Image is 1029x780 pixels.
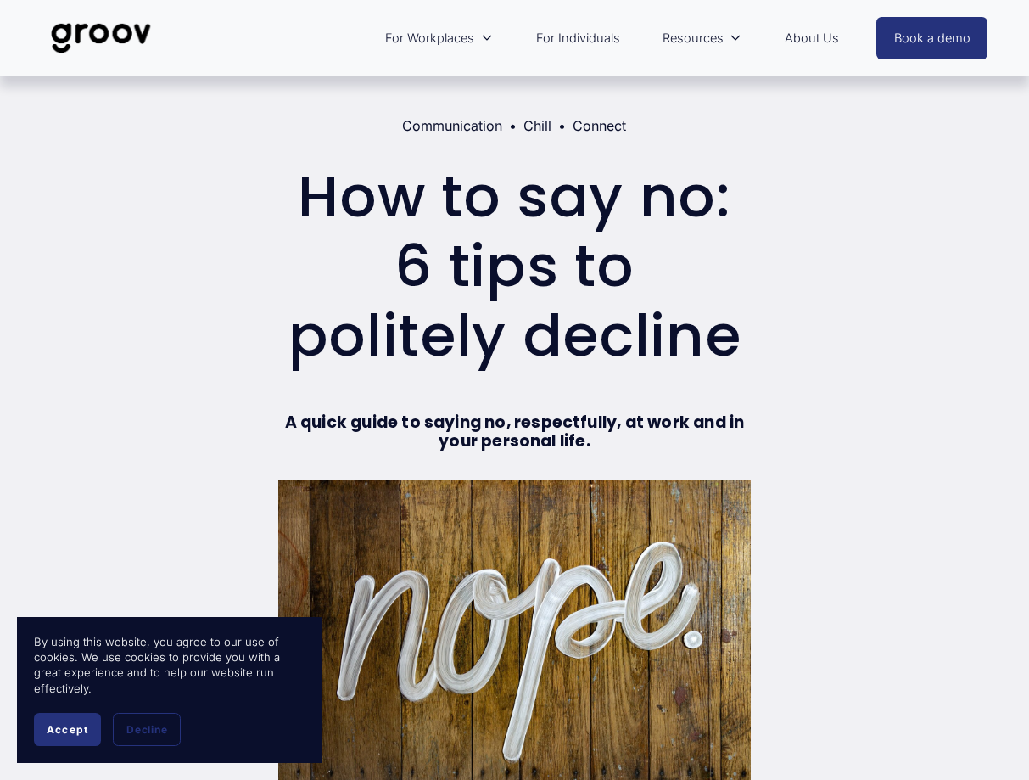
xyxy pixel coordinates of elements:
button: Accept [34,713,101,746]
a: folder dropdown [654,19,751,58]
span: Accept [47,723,88,736]
a: Communication [402,117,502,134]
a: folder dropdown [377,19,501,58]
p: By using this website, you agree to our use of cookies. We use cookies to provide you with a grea... [34,634,305,696]
a: Connect [573,117,626,134]
span: For Workplaces [385,27,474,49]
a: Book a demo [876,17,988,59]
img: Groov | Unlock Human Potential at Work and in Life [42,10,161,66]
span: Resources [663,27,724,49]
h1: How to say no: 6 tips to politely decline [278,161,752,370]
span: Decline [126,723,167,736]
strong: A quick guide to saying no, respectfully, at work and in your personal life. [285,411,748,453]
section: Cookie banner [17,617,322,763]
a: Chill [523,117,551,134]
a: About Us [776,19,847,58]
button: Decline [113,713,181,746]
a: For Individuals [528,19,629,58]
